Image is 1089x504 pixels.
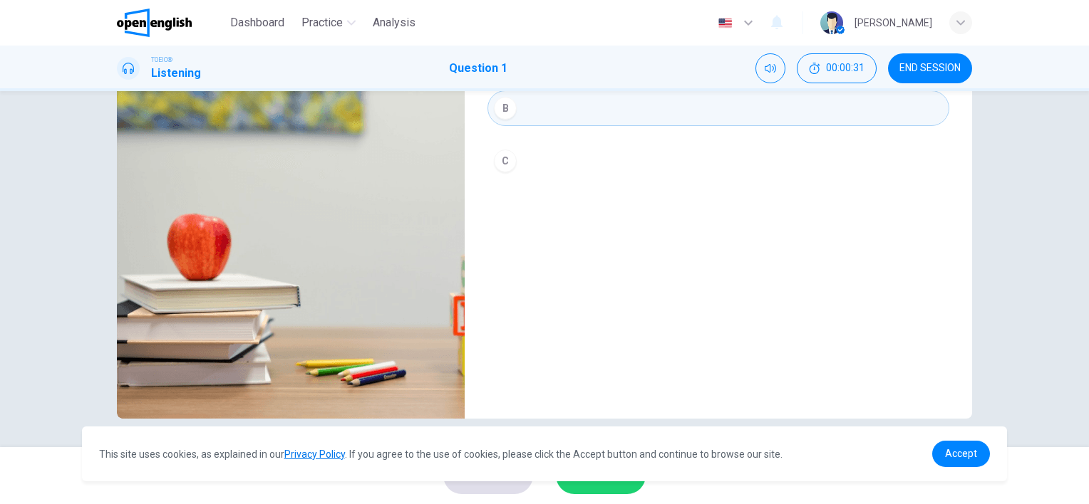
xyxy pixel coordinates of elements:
div: C [494,149,517,172]
button: Dashboard [224,10,290,36]
button: 00:00:31 [797,53,877,83]
div: B [494,97,517,120]
a: Privacy Policy [284,448,345,460]
button: Analysis [367,10,421,36]
button: C [487,143,949,179]
button: Practice [296,10,361,36]
span: END SESSION [899,63,961,74]
div: cookieconsent [82,426,1008,481]
img: en [716,18,734,28]
span: TOEIC® [151,55,172,65]
h1: Listening [151,65,201,82]
span: Dashboard [230,14,284,31]
img: Question - Response [117,72,465,419]
span: Practice [301,14,343,31]
button: B [487,90,949,126]
img: OpenEnglish logo [117,9,192,37]
span: 00:00:31 [826,63,865,74]
button: END SESSION [888,53,972,83]
div: Mute [755,53,785,83]
div: Hide [797,53,877,83]
span: Accept [945,448,977,459]
span: Analysis [373,14,416,31]
div: [PERSON_NAME] [855,14,932,31]
span: This site uses cookies, as explained in our . If you agree to the use of cookies, please click th... [99,448,783,460]
a: OpenEnglish logo [117,9,224,37]
a: dismiss cookie message [932,441,990,467]
h1: Question 1 [449,60,507,77]
img: Profile picture [820,11,843,34]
